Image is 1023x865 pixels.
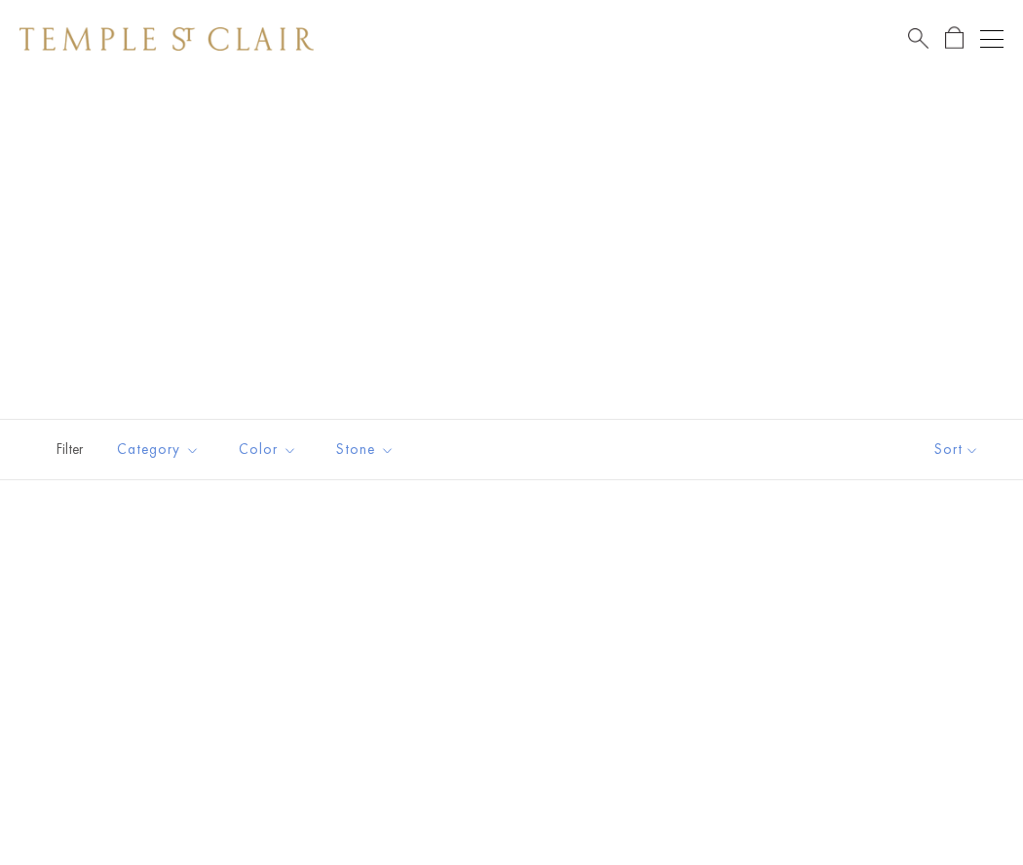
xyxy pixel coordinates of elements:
[980,27,1004,51] button: Open navigation
[224,428,312,471] button: Color
[890,420,1023,479] button: Show sort by
[945,26,964,51] a: Open Shopping Bag
[107,437,214,462] span: Category
[19,27,314,51] img: Temple St. Clair
[326,437,409,462] span: Stone
[322,428,409,471] button: Stone
[908,26,928,51] a: Search
[102,428,214,471] button: Category
[229,437,312,462] span: Color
